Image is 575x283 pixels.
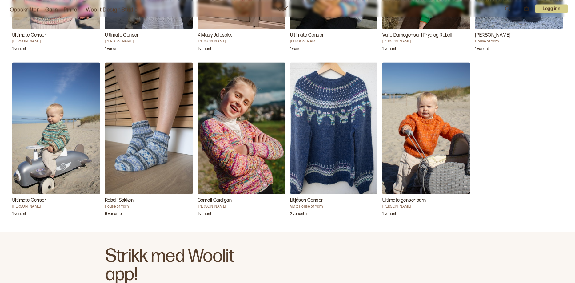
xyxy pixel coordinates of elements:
[12,197,100,204] h3: Ultimate Genser
[198,62,285,220] a: Cornell Cardigan
[290,197,378,204] h3: Litjåsen Genser
[45,6,58,14] a: Garn
[12,39,100,44] h4: [PERSON_NAME]
[198,212,211,218] p: 1 variant
[290,62,378,220] a: Litjåsen Genser
[198,62,285,194] img: Mari Kalberg SkjævelandCornell Cardigan
[382,39,470,44] h4: [PERSON_NAME]
[105,197,193,204] h3: Rebell Sokken
[12,46,26,53] p: 1 variant
[290,62,378,194] img: VM x House of YarnLitjåsen Genser
[198,46,211,53] p: 1 variant
[105,62,193,194] img: House of YarnRebell Sokken
[475,32,563,39] h3: [PERSON_NAME]
[382,204,470,209] h4: [PERSON_NAME]
[290,204,378,209] h4: VM x House of Yarn
[105,204,193,209] h4: House of Yarn
[382,62,470,194] img: Brit Frafjord ØrstavikUltimate genser barn
[382,197,470,204] h3: Ultimate genser barn
[290,32,378,39] h3: Ultimate Genser
[105,32,193,39] h3: Ultimate Genser
[12,62,100,220] a: Ultimate Genser
[290,46,304,53] p: 1 variant
[198,32,285,39] h3: X-Masy Julesokk
[105,62,193,220] a: Rebell Sokken
[382,212,396,218] p: 1 variant
[382,32,470,39] h3: Valle Damegenser i Fryd og Rebell
[535,4,568,13] p: Logg inn
[12,204,100,209] h4: [PERSON_NAME]
[105,39,193,44] h4: [PERSON_NAME]
[105,212,123,218] p: 6 varianter
[382,62,470,220] a: Ultimate genser barn
[475,39,563,44] h4: House of Yarn
[382,46,396,53] p: 1 variant
[12,62,100,194] img: Brit Frafjord ØrstavikUltimate Genser
[10,6,39,14] a: Oppskrifter
[198,197,285,204] h3: Cornell Cardigan
[12,32,100,39] h3: Ultimate Genser
[275,6,288,11] a: Woolit
[290,39,378,44] h4: [PERSON_NAME]
[198,39,285,44] h4: [PERSON_NAME]
[475,46,489,53] p: 1 variant
[64,6,80,14] a: Pinner
[290,212,308,218] p: 2 varianter
[535,4,568,13] button: User dropdown
[105,46,119,53] p: 1 variant
[198,204,285,209] h4: [PERSON_NAME]
[12,212,26,218] p: 1 variant
[86,6,138,14] a: Woolit Design Studio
